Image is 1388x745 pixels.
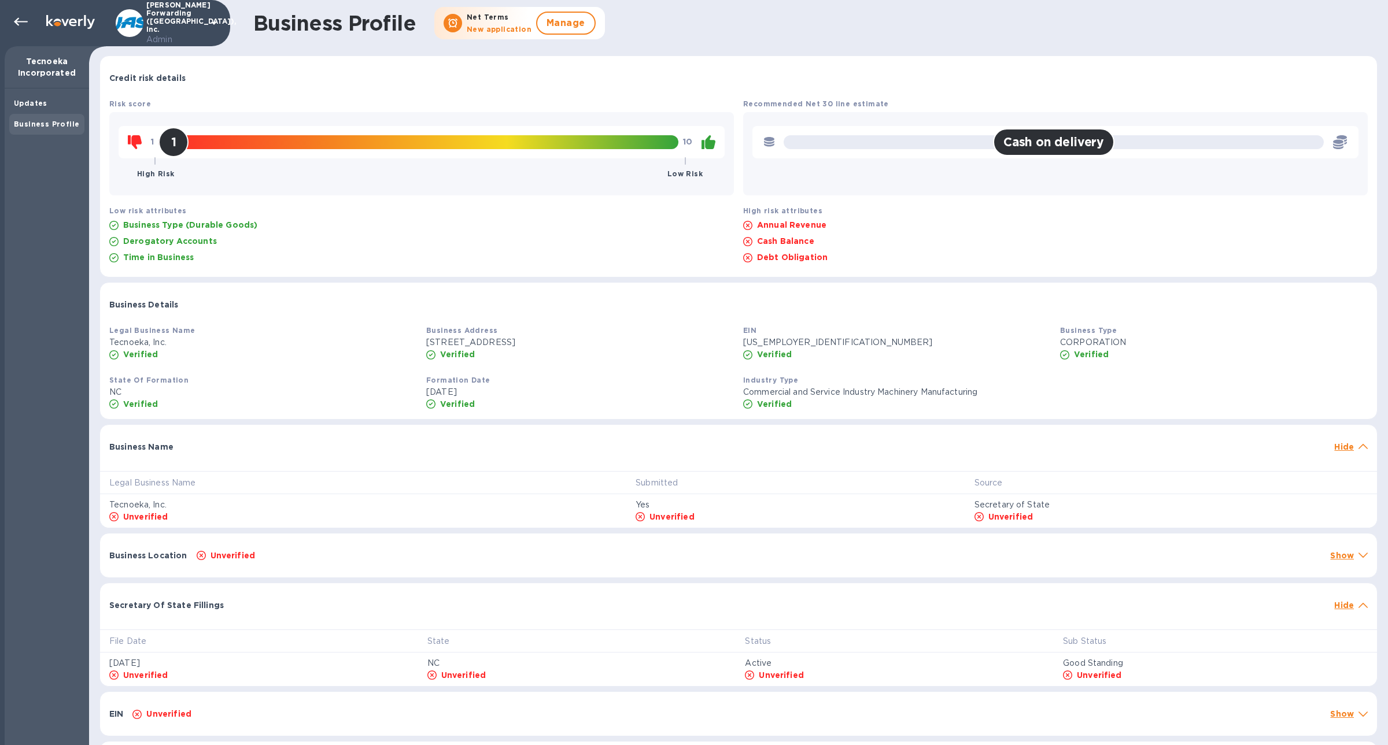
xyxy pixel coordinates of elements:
[123,669,168,681] p: Unverified
[109,635,146,647] p: File Date
[667,169,703,178] b: Low Risk
[743,376,798,384] b: Industry Type
[636,499,956,511] p: Yes
[974,477,1003,489] p: Source
[109,441,173,453] p: Business Name
[14,99,47,108] b: Updates
[426,336,734,349] p: [STREET_ADDRESS]
[440,349,475,360] p: Verified
[46,15,95,29] img: Logo
[123,398,158,410] p: Verified
[14,55,80,79] p: Tecnoeka Incorporated
[109,635,161,647] span: File Date
[743,99,889,108] b: Recommended Net 30 line estimate
[109,299,178,310] p: Business Details
[649,511,695,522] p: Unverified
[974,499,1368,511] p: Secretary of State
[100,425,1377,462] div: Business NameHide
[440,398,475,410] p: Verified
[1063,635,1106,647] p: Sub Status
[426,326,497,335] b: Business Address
[151,137,154,146] b: 1
[137,169,175,178] b: High Risk
[759,669,804,681] p: Unverified
[123,511,168,522] p: Unverified
[745,657,1044,669] p: Active
[123,235,217,247] p: Derogatory Accounts
[1330,550,1354,561] p: Show
[100,56,1377,93] div: Credit risk details
[109,657,409,669] p: [DATE]
[745,635,786,647] span: Status
[109,499,617,511] p: Tecnoeka, Inc.
[109,72,186,84] p: Credit risk details
[1063,635,1121,647] span: Sub Status
[467,13,509,21] b: Net Terms
[109,326,195,335] b: Legal Business Name
[253,11,416,35] h1: Business Profile
[427,657,727,669] p: NC
[146,34,204,46] p: Admin
[123,349,158,360] p: Verified
[427,635,450,647] p: State
[109,599,224,611] p: Secretary Of State Fillings
[211,550,256,561] p: Unverified
[743,336,1051,349] p: [US_EMPLOYER_IDENTIFICATION_NUMBER]
[441,669,486,681] p: Unverified
[146,1,204,46] p: [PERSON_NAME] Forwarding ([GEOGRAPHIC_DATA]), Inc.
[146,708,191,720] p: Unverified
[109,550,187,561] p: Business Location
[1060,336,1368,349] p: CORPORATION
[109,708,123,720] p: EIN
[467,25,531,34] b: New application
[636,477,678,489] p: Submitted
[1003,135,1104,149] h2: Cash on delivery
[109,477,211,489] span: Legal Business Name
[123,219,257,231] p: Business Type (Durable Goods)
[745,635,771,647] p: Status
[1077,669,1122,681] p: Unverified
[988,511,1033,522] p: Unverified
[100,692,1377,736] div: EINUnverifiedShow
[426,376,490,384] b: Formation Date
[1334,441,1354,453] p: Hide
[100,583,1377,620] div: Secretary Of State FillingsHide
[757,349,792,360] p: Verified
[536,12,596,35] button: Manage
[109,376,189,384] b: State Of Formation
[547,16,585,30] span: Manage
[683,137,692,146] b: 10
[100,533,1377,577] div: Business LocationUnverifiedShow
[109,477,196,489] p: Legal Business Name
[743,326,756,335] b: EIN
[974,477,1018,489] span: Source
[757,251,828,263] p: Debt Obligation
[426,386,734,398] p: [DATE]
[1330,708,1354,720] p: Show
[14,120,79,128] b: Business Profile
[757,235,814,247] p: Cash Balance
[171,135,176,149] h2: 1
[100,283,1377,320] div: Business Details
[743,206,822,215] b: High risk attributes
[109,206,187,215] b: Low risk attributes
[427,635,465,647] span: State
[1063,657,1368,669] p: Good Standing
[743,386,1051,398] p: Commercial and Service Industry Machinery Manufacturing
[636,477,693,489] span: Submitted
[1074,349,1109,360] p: Verified
[123,251,194,263] p: Time in Business
[109,99,151,108] b: Risk score
[1060,326,1117,335] b: Business Type
[757,219,826,231] p: Annual Revenue
[757,398,792,410] p: Verified
[1334,599,1354,611] p: Hide
[109,386,417,398] p: NC
[109,336,417,349] p: Tecnoeka, Inc.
